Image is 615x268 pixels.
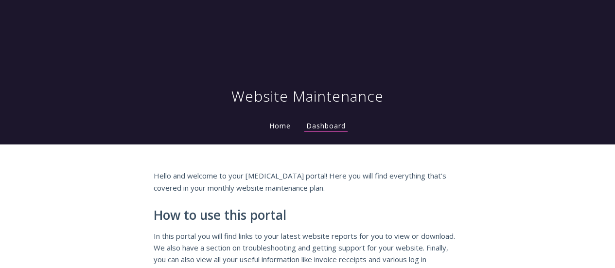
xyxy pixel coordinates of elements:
[231,87,384,106] h1: Website Maintenance
[267,121,293,130] a: Home
[154,170,462,194] p: Hello and welcome to your [MEDICAL_DATA] portal! Here you will find everything that's covered in ...
[154,208,462,223] h2: How to use this portal
[304,121,348,132] a: Dashboard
